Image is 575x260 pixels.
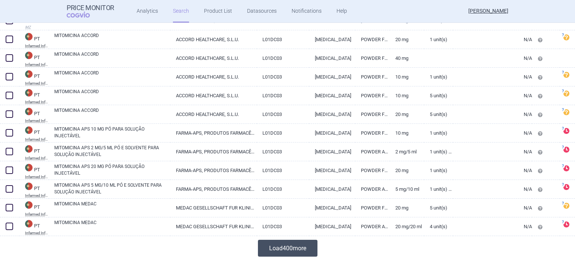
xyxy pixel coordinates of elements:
[257,49,310,67] a: L01DC03
[309,217,355,236] a: [MEDICAL_DATA]
[25,212,49,216] abbr: Infarmed Infomed — Infomed - medicinal products database, published by Infarmed, National Authori...
[54,219,170,233] a: MITOMICINA MEDAC
[170,105,256,123] a: ACCORD HEALTHCARE, S.L.U.
[257,30,310,49] a: L01DC03
[19,163,49,179] a: PTPTInfarmed Infomed
[563,109,572,115] a: ?
[390,161,424,180] a: 20 mg
[390,68,424,86] a: 10 mg
[67,4,114,18] a: Price MonitorCOGVIO
[25,220,33,227] img: Portugal
[19,32,49,48] a: PTPTInfarmed Infomed
[54,163,170,177] a: MITOMICINA APS 20 MG PÓ PARA SOLUÇÃO INJECTÁVEL
[390,180,424,198] a: 5 mg/10 ml
[309,199,355,217] a: [MEDICAL_DATA]
[54,201,170,214] a: MITOMICINA MEDAC
[170,68,256,86] a: ACCORD HEALTHCARE, S.L.U.
[390,143,424,161] a: 2 mg/5 ml
[19,70,49,85] a: PTPTInfarmed Infomed
[54,144,170,158] a: MITOMICINA APS 2 MG/5 ML PÓ E SOLVENTE PARA SOLUÇÃO INJECTÁVEL
[355,217,390,236] a: POWDER AND SOLVENT FOR SOLUTION FOR INTRAVESICAL USE
[563,91,572,97] a: ?
[560,201,565,206] span: ?
[25,70,33,78] img: Portugal
[25,183,33,190] img: Portugal
[170,161,256,180] a: FARMA-APS, PRODUTOS FARMACÊUTICOS, S.A.
[25,44,49,48] abbr: Infarmed Infomed — Infomed - medicinal products database, published by Infarmed, National Authori...
[453,105,532,123] a: N/A
[560,183,565,187] span: ?
[19,107,49,123] a: PTPTInfarmed Infomed
[355,49,390,67] a: POWDER FOR SOLUTION FOR INJECTION OR INFUSION
[257,217,310,236] a: L01DC03
[453,49,532,67] a: N/A
[424,161,453,180] a: 1 unit(s)
[563,184,572,190] a: ?
[257,199,310,217] a: L01DC03
[355,180,390,198] a: POWDER AND SOLVENT FOR SOLUTION FOR INJECTION
[424,105,453,123] a: 5 unit(s)
[25,82,49,85] abbr: Infarmed Infomed — Infomed - medicinal products database, published by Infarmed, National Authori...
[25,108,33,115] img: Portugal
[355,199,390,217] a: POWDER FOR INTRAVESICAL SOLUTION/SOLUTION FOR INJECTION/INFUSION
[25,100,49,104] abbr: Infarmed Infomed — Infomed - medicinal products database, published by Infarmed, National Authori...
[563,165,572,171] a: ?
[453,217,532,236] a: N/A
[19,219,49,235] a: PTPTInfarmed Infomed
[25,63,49,67] abbr: Infarmed Infomed — Infomed - medicinal products database, published by Infarmed, National Authori...
[309,180,355,198] a: [MEDICAL_DATA]
[67,4,114,12] strong: Price Monitor
[563,34,572,40] a: ?
[453,180,532,198] a: N/A
[25,138,49,141] abbr: Infarmed Infomed — Infomed - medicinal products database, published by Infarmed, National Authori...
[19,144,49,160] a: PTPTInfarmed Infomed
[257,180,310,198] a: L01DC03
[170,180,256,198] a: FARMA-APS, PRODUTOS FARMACÊUTICOS, S.A.
[355,86,390,105] a: POWDER FOR INTRAVESICAL SOLUTION/SOLUTION FOR INJECTION/INFUSION
[390,124,424,142] a: 10 mg
[25,25,49,29] abbr: MZ — List of reimbursed medicinal products published by the Ministry of Health, Poland.
[453,68,532,86] a: N/A
[309,161,355,180] a: [MEDICAL_DATA]
[25,201,33,209] img: Portugal
[257,105,310,123] a: L01DC03
[54,126,170,139] a: MITOMICINA APS 10 MG PÓ PARA SOLUÇÃO INJECTÁVEL
[424,199,453,217] a: 5 unit(s)
[257,161,310,180] a: L01DC03
[563,128,572,134] a: ?
[560,70,565,75] span: ?
[390,217,424,236] a: 20 mg/20 ml
[170,30,256,49] a: ACCORD HEALTHCARE, S.L.U.
[453,30,532,49] a: N/A
[309,30,355,49] a: [MEDICAL_DATA]
[170,86,256,105] a: ACCORD HEALTHCARE, S.L.U.
[25,89,33,97] img: Portugal
[309,143,355,161] a: [MEDICAL_DATA]
[390,199,424,217] a: 20 mg
[54,32,170,46] a: MITOMICINA ACCORD
[67,12,100,18] span: COGVIO
[25,52,33,59] img: Portugal
[355,124,390,142] a: POWDER FOR SOLUTION FOR INJECTION
[170,199,256,217] a: MEDAC GESELLSCHAFT FUR KLINISCHE SPEZIALPRAPARATE MBH
[453,199,532,217] a: N/A
[170,217,256,236] a: MEDAC GESELLSCHAFT FUR KLINISCHE SPEZIALPRAPARATE MBH
[424,124,453,142] a: 1 unit(s)
[309,105,355,123] a: [MEDICAL_DATA]
[355,161,390,180] a: POWDER FOR SOLUTION FOR INJECTION
[424,217,453,236] a: 4 unit(s)
[19,51,49,67] a: PTPTInfarmed Infomed
[453,143,532,161] a: N/A
[19,88,49,104] a: PTPTInfarmed Infomed
[25,231,49,235] abbr: Infarmed Infomed — Infomed - medicinal products database, published by Infarmed, National Authori...
[54,88,170,102] a: MITOMICINA ACCORD
[453,124,532,142] a: N/A
[390,49,424,67] a: 40 mg
[560,108,565,112] span: ?
[390,105,424,123] a: 20 mg
[390,30,424,49] a: 20 mg
[25,156,49,160] abbr: Infarmed Infomed — Infomed - medicinal products database, published by Infarmed, National Authori...
[309,86,355,105] a: [MEDICAL_DATA]
[54,70,170,83] a: MITOMICINA ACCORD
[355,105,390,123] a: POWDER FOR INTRAVESICAL SOLUTION/SOLUTION FOR INJECTION/INFUSION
